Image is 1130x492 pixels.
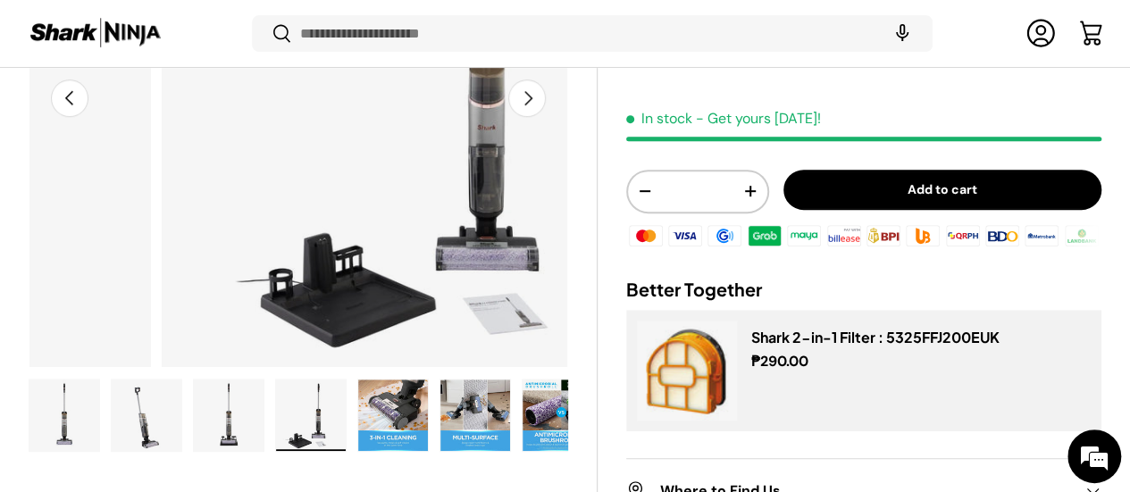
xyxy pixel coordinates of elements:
[112,379,181,451] img: Shark HydroVac Cordless Wet & Dry Hard Floor Cleaner (WD210PH)
[1062,222,1101,249] img: landbank
[783,170,1101,210] button: Add to cart
[276,379,346,451] img: Shark HydroVac Cordless Wet & Dry Hard Floor Cleaner (WD210PH)
[784,222,824,249] img: maya
[983,222,1022,249] img: bdo
[903,222,942,249] img: ubp
[696,109,821,128] p: - Get yours [DATE]!
[440,379,510,451] img: Shark HydroVac Cordless Wet & Dry Hard Floor Cleaner (WD210PH)
[705,222,744,249] img: gcash
[943,222,983,249] img: qrph
[29,16,163,51] img: Shark Ninja Philippines
[751,328,1000,346] a: Shark 2-in-1 Filter : 5325FFJ200EUK
[1022,222,1061,249] img: metrobank
[194,379,264,451] img: Shark HydroVac Cordless Wet & Dry Hard Floor Cleaner (WD210PH)
[626,222,665,249] img: master
[29,379,99,451] img: shark-hyrdrovac-wet-and-dry-hard-floor-clearner-full-view-sharkninja
[626,278,1101,303] h2: Better Together
[874,14,931,54] speech-search-button: Search by voice
[745,222,784,249] img: grabpay
[358,379,428,451] img: Shark HydroVac Cordless Wet & Dry Hard Floor Cleaner (WD210PH)
[864,222,903,249] img: bpi
[523,379,592,451] img: Shark HydroVac Cordless Wet & Dry Hard Floor Cleaner (WD210PH)
[824,222,863,249] img: billease
[626,109,692,128] span: In stock
[665,222,705,249] img: visa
